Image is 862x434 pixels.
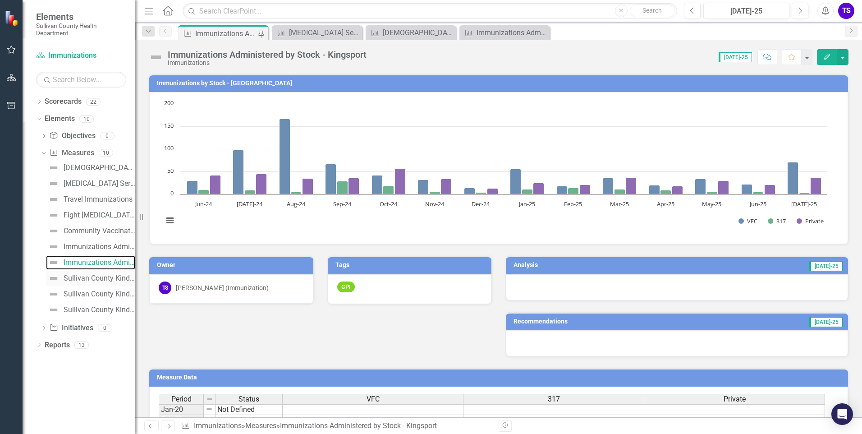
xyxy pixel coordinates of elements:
text: 200 [164,99,174,107]
td: Not Defined [215,404,283,415]
path: Dec-24, 13. Private. [487,189,498,194]
span: Elements [36,11,126,22]
div: » » [181,421,492,431]
div: Immunizations Administered by Stock - Kingsport [64,259,135,267]
path: Mar-25, 11. 317. [614,189,625,194]
path: Jun-24, 42. Private. [210,175,221,194]
h3: Recommendations [514,318,715,325]
path: Jul-25, 3. 317. [799,193,810,194]
div: [MEDICAL_DATA] Series Completion Rate [64,180,135,188]
path: May-25, 30. Private. [718,181,729,194]
img: Not Defined [48,273,59,284]
input: Search ClearPoint... [183,3,677,19]
path: Dec-24, 4. 317. [476,193,486,194]
td: Feb-20 [159,415,204,425]
div: [MEDICAL_DATA] Series Completion Rate [289,27,360,38]
span: Search [642,7,662,14]
div: [DEMOGRAPHIC_DATA] Survey [64,164,135,172]
a: [DEMOGRAPHIC_DATA] Survey [368,27,454,38]
path: Aug-24, 5. 317. [291,192,302,194]
path: May-25, 6. 317. [707,192,718,194]
div: 10 [79,115,94,123]
h3: Tags [335,262,487,268]
path: Jul-25, 71. VFC. [788,162,798,194]
a: [DEMOGRAPHIC_DATA] Survey [46,161,135,175]
div: Community Vaccination Outreach [64,227,135,235]
img: Not Defined [48,210,59,221]
a: Immunizations [194,421,242,430]
span: Period [171,395,192,403]
a: Reports [45,340,70,351]
a: Sullivan County Kindergarten Immunization Exemption Levels [46,287,135,301]
div: Open Intercom Messenger [831,403,853,425]
img: 8DAGhfEEPCf229AAAAAElFTkSuQmCC [206,406,213,413]
div: [DEMOGRAPHIC_DATA] Survey [383,27,454,38]
img: Not Defined [48,241,59,252]
path: Mar-25, 36. VFC. [603,178,614,194]
div: 10 [99,149,113,157]
path: Jan-25, 11. 317. [522,189,533,194]
div: Immunizations Administered by [PERSON_NAME][GEOGRAPHIC_DATA] [477,27,547,38]
text: Sep-24 [333,200,352,208]
path: Sep-24, 67. VFC. [326,164,336,194]
a: [MEDICAL_DATA] Series Completion Rate [274,27,360,38]
div: 0 [100,132,115,140]
path: Jun-24, 30. VFC. [187,181,198,194]
img: Not Defined [48,162,59,173]
small: Sullivan County Health Department [36,22,126,37]
h3: Immunizations by Stock - [GEOGRAPHIC_DATA] [157,80,844,87]
g: Private, bar series 3 of 3 with 14 bars. [210,169,821,194]
img: 8DAGhfEEPCf229AAAAAElFTkSuQmCC [206,416,213,423]
path: Oct-24, 57. Private. [395,169,406,194]
a: [MEDICAL_DATA] Series Completion Rate [46,176,135,191]
div: 0 [98,324,112,332]
button: View chart menu, Chart [164,214,176,227]
a: Elements [45,114,75,124]
text: [DATE]-24 [237,200,263,208]
a: Scorecards [45,97,82,107]
a: Initiatives [49,323,93,333]
svg: Interactive chart [159,99,832,235]
div: Immunizations Administered by Stock - Kingsport [168,50,367,60]
path: Jun-25, 21. Private. [765,185,775,194]
span: [DATE]-25 [719,52,752,62]
div: Immunizations Administered by Stock - Kingsport [280,421,437,430]
div: Immunizations Administered by [PERSON_NAME][GEOGRAPHIC_DATA] [64,243,135,251]
a: Immunizations Administered by [PERSON_NAME][GEOGRAPHIC_DATA] [46,240,135,254]
div: Sullivan County Kindergarten Immunization Compliance per Vaccine [64,274,135,282]
path: Jan-25, 56. VFC. [510,169,521,194]
img: Not Defined [149,50,163,65]
button: Show VFC [738,217,757,225]
div: Immunizations [168,60,367,66]
path: Sep-24, 36. Private. [348,178,359,194]
path: Aug-24, 35. Private. [303,179,313,194]
a: Community Vaccination Outreach [46,224,135,238]
path: Jan-25, 25. Private. [533,183,544,194]
button: Show Private [797,217,824,225]
path: Nov-24, 6. 317. [430,192,440,194]
img: 8DAGhfEEPCf229AAAAAElFTkSuQmCC [206,396,213,403]
path: Jun-25, 22. VFC. [742,185,752,194]
a: Immunizations Administered by Stock - Kingsport [46,255,135,270]
button: [DATE]-25 [703,3,789,19]
h3: Measure Data [157,374,844,381]
text: Apr-25 [657,200,674,208]
a: Measures [245,421,276,430]
text: Feb-25 [564,200,582,208]
div: Travel Immunizations [64,195,133,203]
path: Apr-25, 20. VFC. [649,185,660,194]
text: Jan-25 [518,200,535,208]
div: Sullivan County Kindergarten Students Immunization Status [64,306,135,314]
path: Feb-25, 21. Private. [580,185,591,194]
text: 150 [164,121,174,129]
path: Apr-25, 9. 317. [660,190,671,194]
path: Mar-25, 37. Private. [626,178,637,194]
img: Not Defined [48,305,59,315]
path: Oct-24, 19. 317. [383,186,394,194]
img: ClearPoint Strategy [5,10,20,26]
span: Private [724,395,746,403]
img: Not Defined [48,226,59,236]
path: May-25, 34. VFC. [695,179,706,194]
button: TS [838,3,854,19]
path: Jun-25, 5. 317. [753,192,764,194]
